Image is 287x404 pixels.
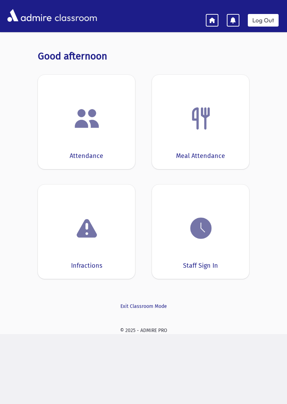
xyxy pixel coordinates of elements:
img: clock.png [188,215,214,241]
img: AdmirePro [6,7,53,23]
h3: Good afternoon [38,50,249,62]
div: Infractions [71,261,102,270]
div: © 2025 - ADMIRE PRO [6,327,281,334]
span: classroom [53,6,97,25]
img: users.png [73,105,100,132]
img: Fork.png [188,105,214,132]
a: Exit Classroom Mode [38,303,249,310]
div: Attendance [70,151,103,161]
div: Staff Sign In [183,261,218,270]
div: Meal Attendance [176,151,225,161]
img: exclamation.png [73,216,100,243]
a: Log Out [248,14,279,27]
